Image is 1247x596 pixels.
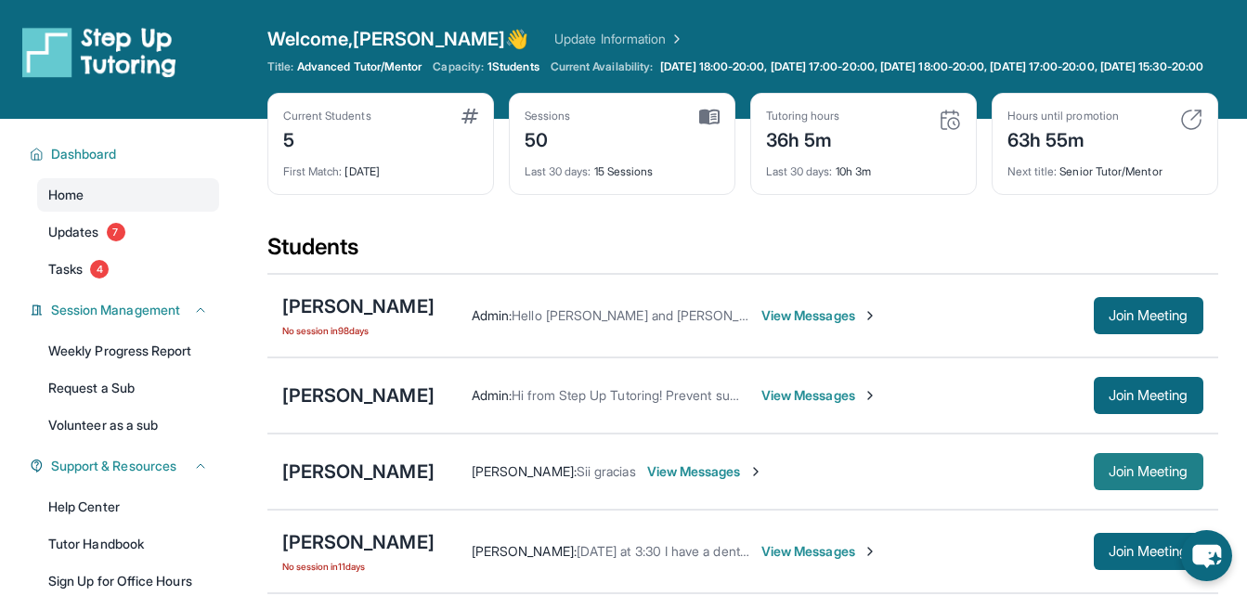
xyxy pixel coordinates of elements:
a: Tasks4 [37,253,219,286]
div: Senior Tutor/Mentor [1007,153,1202,179]
a: Volunteer as a sub [37,408,219,442]
div: Students [267,232,1218,273]
div: 10h 3m [766,153,961,179]
span: Updates [48,223,99,241]
a: Tutor Handbook [37,527,219,561]
span: 7 [107,223,125,241]
img: Chevron-Right [748,464,763,479]
span: Dashboard [51,145,117,163]
img: Chevron-Right [863,308,877,323]
span: [DATE] 18:00-20:00, [DATE] 17:00-20:00, [DATE] 18:00-20:00, [DATE] 17:00-20:00, [DATE] 15:30-20:00 [660,59,1203,74]
span: Join Meeting [1109,390,1189,401]
button: Join Meeting [1094,297,1203,334]
span: First Match : [283,164,343,178]
span: [PERSON_NAME] : [472,463,577,479]
div: [PERSON_NAME] [282,459,435,485]
span: 4 [90,260,109,279]
span: No session in 98 days [282,323,435,338]
a: [DATE] 18:00-20:00, [DATE] 17:00-20:00, [DATE] 18:00-20:00, [DATE] 17:00-20:00, [DATE] 15:30-20:00 [656,59,1207,74]
span: Admin : [472,387,512,403]
img: card [699,109,720,125]
div: Tutoring hours [766,109,840,123]
a: Help Center [37,490,219,524]
span: 1 Students [487,59,539,74]
span: Home [48,186,84,204]
div: Current Students [283,109,371,123]
span: View Messages [761,386,877,405]
span: Join Meeting [1109,546,1189,557]
span: Last 30 days : [766,164,833,178]
a: Home [37,178,219,212]
a: Update Information [554,30,684,48]
a: Request a Sub [37,371,219,405]
span: Welcome, [PERSON_NAME] 👋 [267,26,529,52]
a: Weekly Progress Report [37,334,219,368]
img: Chevron Right [666,30,684,48]
button: Join Meeting [1094,453,1203,490]
span: Session Management [51,301,180,319]
div: 15 Sessions [525,153,720,179]
span: Title: [267,59,293,74]
span: Capacity: [433,59,484,74]
span: Support & Resources [51,457,176,475]
div: [PERSON_NAME] [282,529,435,555]
span: Advanced Tutor/Mentor [297,59,422,74]
button: Join Meeting [1094,533,1203,570]
div: 5 [283,123,371,153]
img: card [461,109,478,123]
button: Support & Resources [44,457,208,475]
span: View Messages [761,542,877,561]
a: Updates7 [37,215,219,249]
button: Join Meeting [1094,377,1203,414]
div: 63h 55m [1007,123,1119,153]
img: Chevron-Right [863,544,877,559]
span: Sii gracias [577,463,636,479]
button: chat-button [1181,530,1232,581]
div: Sessions [525,109,571,123]
span: Admin : [472,307,512,323]
div: 36h 5m [766,123,840,153]
span: No session in 11 days [282,559,435,574]
div: [PERSON_NAME] [282,382,435,408]
span: View Messages [647,462,763,481]
div: [DATE] [283,153,478,179]
span: View Messages [761,306,877,325]
button: Dashboard [44,145,208,163]
span: [PERSON_NAME] : [472,543,577,559]
span: Next title : [1007,164,1058,178]
img: card [1180,109,1202,131]
span: Join Meeting [1109,310,1189,321]
img: Chevron-Right [863,388,877,403]
div: 50 [525,123,571,153]
span: Current Availability: [551,59,653,74]
span: Last 30 days : [525,164,591,178]
div: [PERSON_NAME] [282,293,435,319]
span: Join Meeting [1109,466,1189,477]
button: Session Management [44,301,208,319]
span: Tasks [48,260,83,279]
div: Hours until promotion [1007,109,1119,123]
img: card [939,109,961,131]
img: logo [22,26,176,78]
